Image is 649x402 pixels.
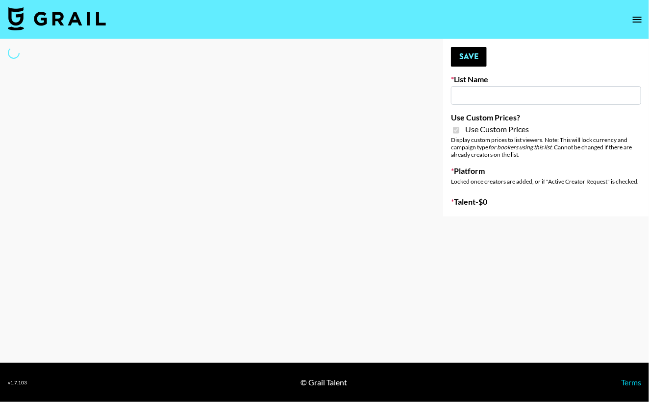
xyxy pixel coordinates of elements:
div: Display custom prices to list viewers. Note: This will lock currency and campaign type . Cannot b... [451,136,641,158]
span: Use Custom Prices [465,124,529,134]
label: Talent - $ 0 [451,197,641,207]
label: Platform [451,166,641,176]
div: v 1.7.103 [8,379,27,386]
button: Save [451,47,487,67]
img: Grail Talent [8,7,106,30]
a: Terms [621,378,641,387]
label: Use Custom Prices? [451,113,641,122]
label: List Name [451,74,641,84]
div: © Grail Talent [301,378,348,387]
div: Locked once creators are added, or if "Active Creator Request" is checked. [451,178,641,185]
em: for bookers using this list [488,143,551,151]
button: open drawer [627,10,647,29]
